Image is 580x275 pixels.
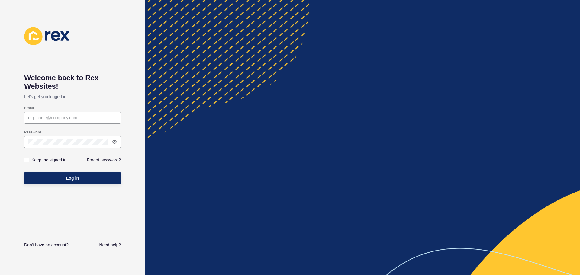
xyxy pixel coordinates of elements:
a: Need help? [99,242,121,248]
label: Email [24,106,34,110]
a: Don't have an account? [24,242,69,248]
button: Log in [24,172,121,184]
input: e.g. name@company.com [28,115,117,121]
a: Forgot password? [87,157,121,163]
span: Log in [66,175,79,181]
label: Password [24,130,41,135]
label: Keep me signed in [31,157,66,163]
h1: Welcome back to Rex Websites! [24,74,121,91]
p: Let's get you logged in. [24,91,121,103]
